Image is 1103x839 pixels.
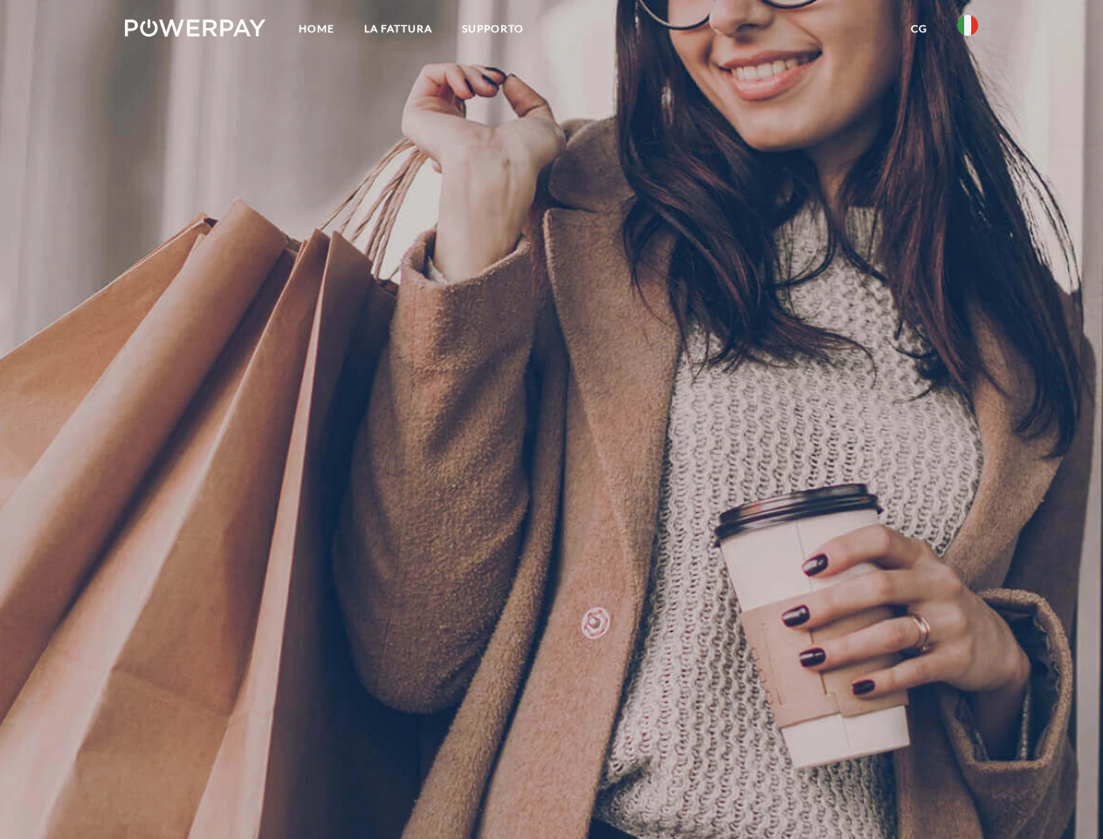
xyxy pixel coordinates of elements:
[447,13,539,45] a: Supporto
[957,15,978,36] img: it
[284,13,349,45] a: Home
[896,13,942,45] a: CG
[349,13,447,45] a: LA FATTURA
[125,19,265,37] img: logo-powerpay-white.svg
